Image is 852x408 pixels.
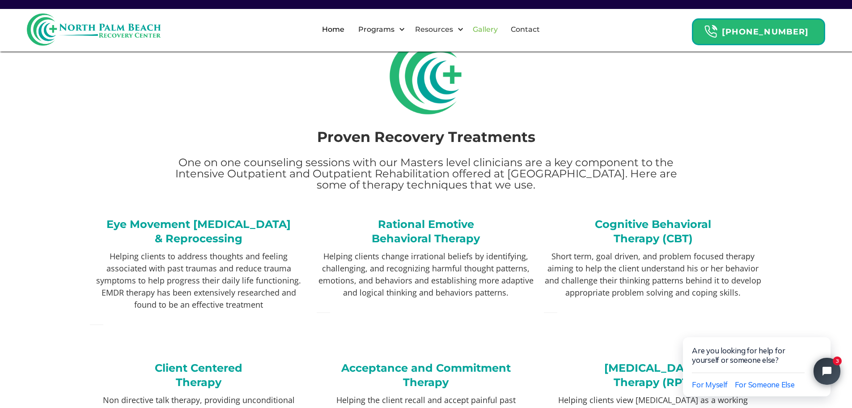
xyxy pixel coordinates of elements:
[505,15,545,44] a: Contact
[90,250,308,311] p: Helping clients to address thoughts and feeling associated with past traumas and reduce trauma sy...
[317,15,350,44] a: Home
[341,361,511,389] strong: Acceptance and Commitment Therapy
[467,15,503,44] a: Gallery
[407,15,466,44] div: Resources
[722,27,809,37] strong: [PHONE_NUMBER]
[413,24,455,35] div: Resources
[155,361,242,389] strong: Client Centered Therapy
[106,218,291,245] strong: Eye Movement [MEDICAL_DATA] & Reprocessing
[170,157,682,190] p: One on one counseling sessions with our Masters level clinicians are a key component to the Inten...
[692,14,825,45] a: Header Calendar Icons[PHONE_NUMBER]
[351,15,407,44] div: Programs
[372,218,480,245] strong: Rational Emotive Behavioral Therapy
[604,361,702,389] strong: [MEDICAL_DATA] Therapy (RPT)
[544,250,762,299] p: Short term, goal driven, and problem focused therapy aiming to help the client understand his or ...
[704,25,717,39] img: Header Calendar Icons
[595,218,711,245] strong: Cognitive Behavioral Therapy (CBT)
[170,126,682,148] h2: Proven Recovery Treatments
[664,309,852,408] iframe: Tidio Chat
[356,24,397,35] div: Programs
[317,250,535,299] p: Helping clients change irrational beliefs by identifying, challenging, and recognizing harmful th...
[385,35,467,117] img: North Palm Beach Recovery Logo (Square)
